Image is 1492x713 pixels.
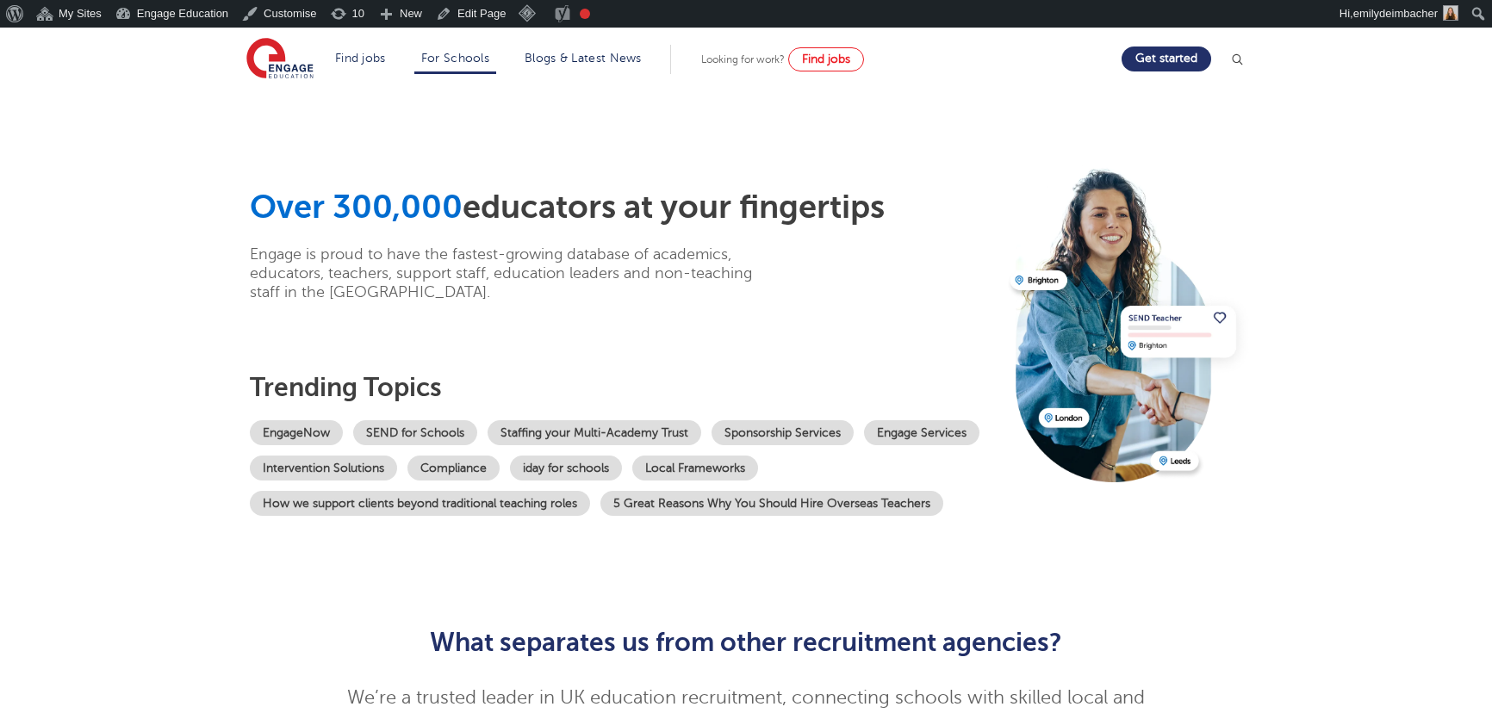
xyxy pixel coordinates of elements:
img: Engage Education [246,38,314,81]
a: Local Frameworks [632,456,758,480]
a: How we support clients beyond traditional teaching roles [250,491,590,516]
a: For Schools [421,52,489,65]
a: Get started [1122,46,1211,71]
h2: What separates us from other recruitment agencies? [324,628,1169,657]
a: SEND for Schools [353,420,477,445]
a: Sponsorship Services [712,420,854,445]
img: Recruitment hero image [1006,161,1252,481]
span: Find jobs [802,53,850,65]
a: Intervention Solutions [250,456,397,480]
a: iday for schools [510,456,622,480]
h3: Trending topics [250,372,998,403]
a: Staffing your Multi-Academy Trust [488,420,701,445]
a: 5 Great Reasons Why You Should Hire Overseas Teachers [600,491,943,516]
p: Engage is proud to have the fastest-growing database of academics, educators, teachers, support s... [250,245,780,301]
a: Compliance [407,456,500,480]
a: Engage Services [864,420,979,445]
span: Looking for work? [701,53,785,65]
a: Find jobs [335,52,386,65]
h1: educators at your fingertips [250,188,998,227]
div: Needs improvement [580,9,590,19]
a: EngageNow [250,420,343,445]
span: Over 300,000 [250,189,463,226]
a: Blogs & Latest News [525,52,642,65]
a: Find jobs [788,47,864,71]
span: emilydeimbacher [1353,7,1438,20]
